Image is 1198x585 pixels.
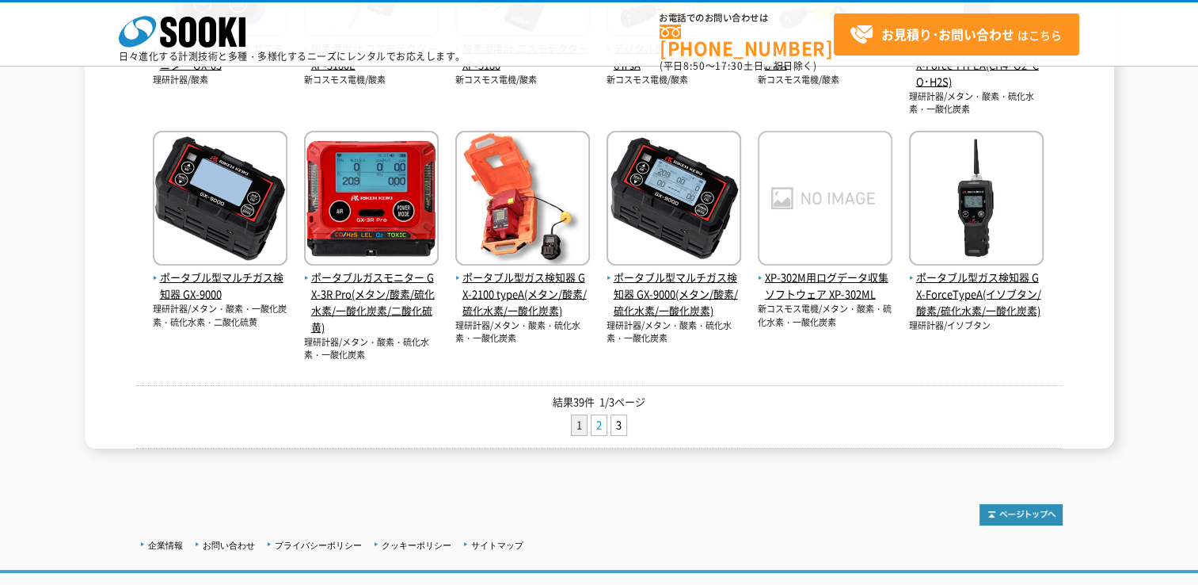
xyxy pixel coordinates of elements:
[758,131,892,270] img: XP-302ML
[203,541,255,550] a: お問い合わせ
[455,74,590,87] p: 新コスモス電機/酸素
[455,270,590,319] span: ポータブル型ガス検知器 GX-2100 typeA(メタン/酸素/硫化水素/一酸化炭素)
[304,270,439,335] span: ポータブルガスモニター GX-3R Pro(メタン/酸素/硫化水素/一酸化炭素/二酸化硫黄)
[455,254,590,319] a: ポータブル型ガス検知器 GX-2100 typeA(メタン/酸素/硫化水素/一酸化炭素)
[758,74,892,87] p: 新コスモス電機/酸素
[611,415,626,435] a: 3
[909,90,1044,117] p: 理研計器/メタン・酸素・硫化水素・一酸化炭素
[153,270,287,303] span: ポータブル型マルチガス検知器 GX-9000
[758,270,892,303] span: XP-302M用ログデータ収集ソフトウェア XP-302ML
[715,59,744,73] span: 17:30
[607,319,741,346] p: 理研計器/メタン・酸素・硫化水素・一酸化炭素
[591,415,607,435] a: 2
[683,59,705,73] span: 8:50
[660,25,834,57] a: [PHONE_NUMBER]
[136,394,1063,411] p: 結果39件 1/3ページ
[153,254,287,303] a: ポータブル型マルチガス検知器 GX-9000
[979,504,1063,526] img: トップページへ
[850,23,1062,47] span: はこちら
[881,25,1014,44] strong: お見積り･お問い合わせ
[471,541,523,550] a: サイトマップ
[304,336,439,362] p: 理研計器/メタン・酸素・硫化水素・一酸化炭素
[909,270,1044,319] span: ポータブル型ガス検知器 GX-ForceTypeA(イソブタン/酸素/硫化水素/一酸化炭素)
[909,254,1044,319] a: ポータブル型ガス検知器 GX-ForceTypeA(イソブタン/酸素/硫化水素/一酸化炭素)
[909,131,1044,270] img: GX-ForceTypeA(イソブタン/酸素/硫化水素/一酸化炭素)
[153,74,287,87] p: 理研計器/酸素
[304,74,439,87] p: 新コスモス電機/酸素
[758,254,892,303] a: XP-302M用ログデータ収集ソフトウェア XP-302ML
[607,74,741,87] p: 新コスモス電機/酸素
[119,52,466,61] p: 日々進化する計測技術と多種・多様化するニーズにレンタルでお応えします。
[153,131,287,270] img: GX-9000
[607,270,741,319] span: ポータブル型マルチガス検知器 GX-9000(メタン/酸素/硫化水素/一酸化炭素)
[275,541,362,550] a: プライバシーポリシー
[607,254,741,319] a: ポータブル型マルチガス検知器 GX-9000(メタン/酸素/硫化水素/一酸化炭素)
[660,59,816,73] span: (平日 ～ 土日、祝日除く)
[304,254,439,336] a: ポータブルガスモニター GX-3R Pro(メタン/酸素/硫化水素/一酸化炭素/二酸化硫黄)
[909,319,1044,333] p: 理研計器/イソブタン
[382,541,451,550] a: クッキーポリシー
[607,131,741,270] img: GX-9000(メタン/酸素/硫化水素/一酸化炭素)
[455,319,590,346] p: 理研計器/メタン・酸素・硫化水素・一酸化炭素
[455,131,590,270] img: GX-2100 typeA(メタン/酸素/硫化水素/一酸化炭素)
[148,541,183,550] a: 企業情報
[304,131,439,270] img: GX-3R Pro(メタン/酸素/硫化水素/一酸化炭素/二酸化硫黄)
[660,13,834,23] span: お電話でのお問い合わせは
[758,303,892,329] p: 新コスモス電機/メタン・酸素・硫化水素・一酸化炭素
[571,415,588,436] li: 1
[153,303,287,329] p: 理研計器/メタン・酸素・一酸化炭素・硫化水素・二酸化硫黄
[834,13,1079,55] a: お見積り･お問い合わせはこちら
